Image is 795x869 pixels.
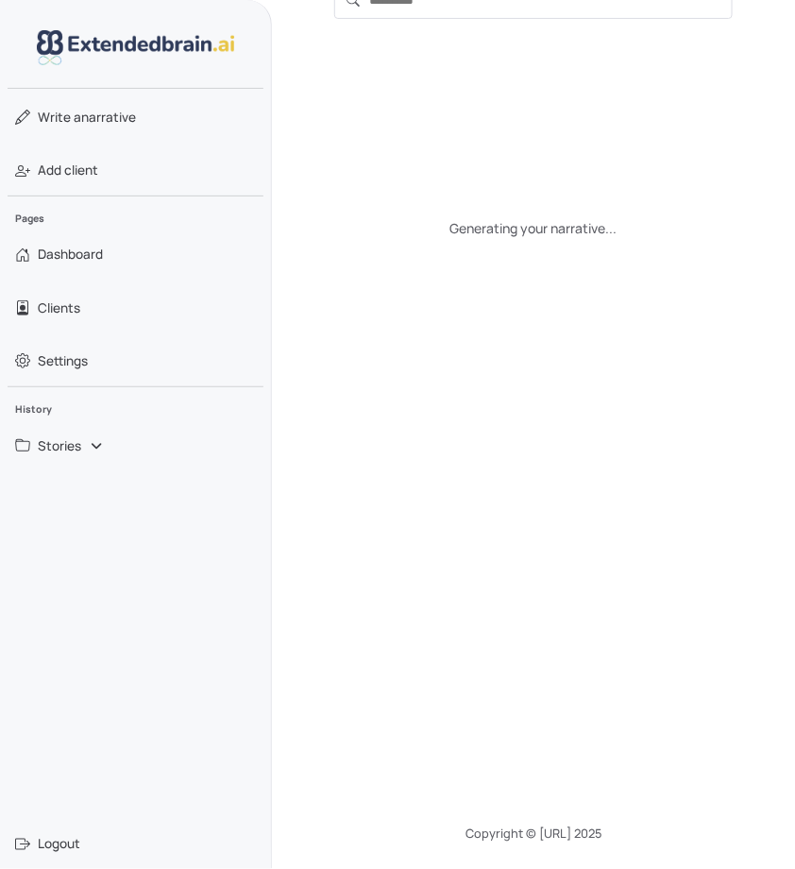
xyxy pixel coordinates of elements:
span: Add client [38,161,98,179]
img: logo [37,30,235,65]
span: Write a [38,109,81,126]
span: Clients [38,298,80,317]
span: Dashboard [38,245,103,264]
span: Settings [38,351,88,370]
span: narrative [38,108,136,127]
span: Copyright © [URL] 2025 [465,826,601,843]
span: Logout [38,835,80,854]
span: Stories [38,436,81,455]
div: Generating your narrative... [450,218,617,238]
